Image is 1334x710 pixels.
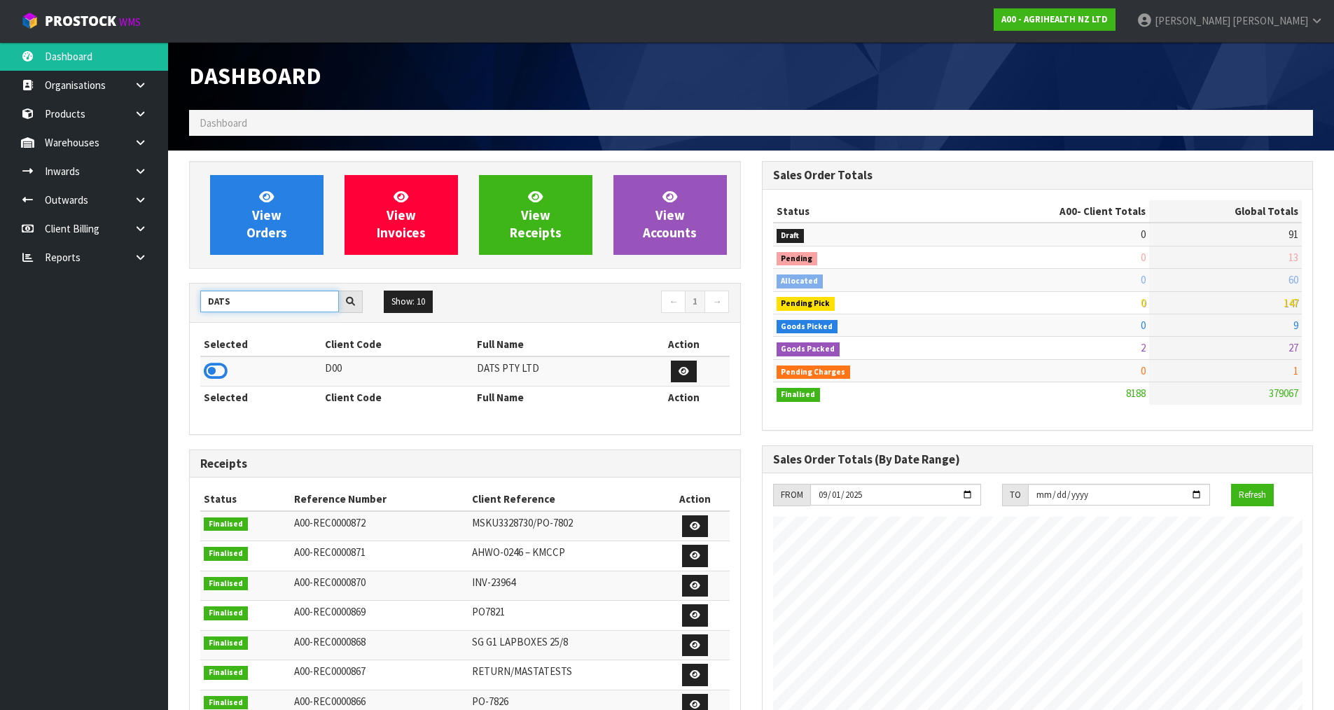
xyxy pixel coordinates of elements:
[1141,296,1146,309] span: 0
[777,388,821,402] span: Finalised
[204,666,248,680] span: Finalised
[200,333,321,356] th: Selected
[204,547,248,561] span: Finalised
[200,488,291,510] th: Status
[1269,387,1298,400] span: 379067
[1288,273,1298,286] span: 60
[1141,319,1146,332] span: 0
[773,453,1302,466] h3: Sales Order Totals (By Date Range)
[294,545,366,559] span: A00-REC0000871
[1231,484,1274,506] button: Refresh
[473,387,638,409] th: Full Name
[777,320,838,334] span: Goods Picked
[685,291,705,313] a: 1
[200,387,321,409] th: Selected
[210,175,324,255] a: ViewOrders
[1293,364,1298,377] span: 1
[246,188,287,241] span: View Orders
[1155,14,1230,27] span: [PERSON_NAME]
[472,695,508,708] span: PO-7826
[1001,13,1108,25] strong: A00 - AGRIHEALTH NZ LTD
[777,252,818,266] span: Pending
[777,366,851,380] span: Pending Charges
[1126,387,1146,400] span: 8188
[472,605,505,618] span: PO7821
[294,664,366,678] span: A00-REC0000867
[189,61,321,90] span: Dashboard
[294,605,366,618] span: A00-REC0000869
[321,333,473,356] th: Client Code
[472,516,573,529] span: MSKU3328730/PO-7802
[613,175,727,255] a: ViewAccounts
[1141,273,1146,286] span: 0
[473,356,638,387] td: DATS PTY LTD
[777,274,824,288] span: Allocated
[294,516,366,529] span: A00-REC0000872
[204,636,248,650] span: Finalised
[321,356,473,387] td: D00
[479,175,592,255] a: ViewReceipts
[291,488,468,510] th: Reference Number
[468,488,661,510] th: Client Reference
[1293,319,1298,332] span: 9
[321,387,473,409] th: Client Code
[119,15,141,29] small: WMS
[1288,228,1298,241] span: 91
[1002,484,1028,506] div: TO
[200,457,730,471] h3: Receipts
[1288,341,1298,354] span: 27
[777,229,805,243] span: Draft
[1149,200,1302,223] th: Global Totals
[472,664,572,678] span: RETURN/MASTATESTS
[345,175,458,255] a: ViewInvoices
[472,545,565,559] span: AHWO-0246 – KMCCP
[377,188,426,241] span: View Invoices
[947,200,1149,223] th: - Client Totals
[472,576,515,589] span: INV-23964
[204,606,248,620] span: Finalised
[661,291,686,313] a: ←
[200,291,339,312] input: Search clients
[45,12,116,30] span: ProStock
[294,635,366,648] span: A00-REC0000868
[1141,228,1146,241] span: 0
[1141,364,1146,377] span: 0
[643,188,697,241] span: View Accounts
[200,116,247,130] span: Dashboard
[510,188,562,241] span: View Receipts
[773,484,810,506] div: FROM
[204,517,248,531] span: Finalised
[294,576,366,589] span: A00-REC0000870
[472,635,568,648] span: SG G1 LAPBOXES 25/8
[704,291,729,313] a: →
[204,577,248,591] span: Finalised
[638,333,730,356] th: Action
[1232,14,1308,27] span: [PERSON_NAME]
[204,696,248,710] span: Finalised
[475,291,730,315] nav: Page navigation
[773,200,948,223] th: Status
[1288,251,1298,264] span: 13
[1141,251,1146,264] span: 0
[384,291,433,313] button: Show: 10
[638,387,730,409] th: Action
[773,169,1302,182] h3: Sales Order Totals
[473,333,638,356] th: Full Name
[660,488,729,510] th: Action
[777,342,840,356] span: Goods Packed
[1284,296,1298,309] span: 147
[994,8,1116,31] a: A00 - AGRIHEALTH NZ LTD
[777,297,835,311] span: Pending Pick
[1141,341,1146,354] span: 2
[1059,204,1077,218] span: A00
[294,695,366,708] span: A00-REC0000866
[21,12,39,29] img: cube-alt.png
